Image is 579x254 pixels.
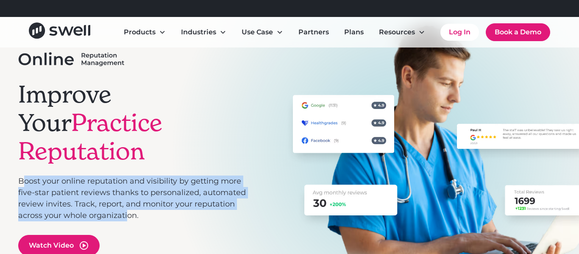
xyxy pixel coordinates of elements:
[337,24,370,41] a: Plans
[18,108,162,166] span: Practice Reputation
[29,22,90,42] a: home
[292,24,336,41] a: Partners
[174,24,233,41] div: Industries
[181,27,216,37] div: Industries
[372,24,432,41] div: Resources
[379,27,415,37] div: Resources
[235,24,290,41] div: Use Case
[18,176,246,221] p: Boost your online reputation and visibility by getting more five-star patient reviews thanks to p...
[486,23,550,41] a: Book a Demo
[18,80,246,166] h1: Improve Your
[29,240,74,251] div: Watch Video
[440,24,479,41] a: Log In
[117,24,173,41] div: Products
[124,27,156,37] div: Products
[242,27,273,37] div: Use Case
